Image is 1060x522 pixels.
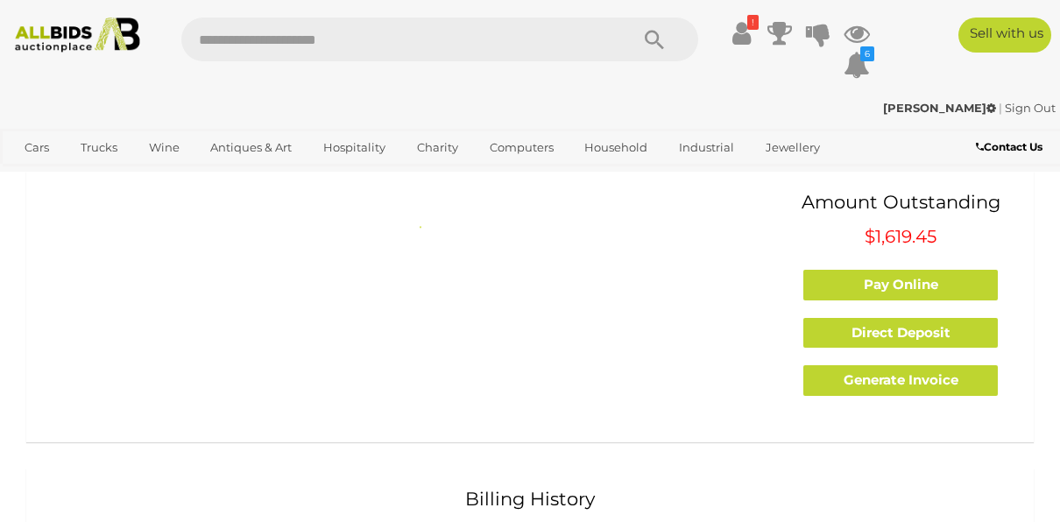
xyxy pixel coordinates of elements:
[790,192,1011,212] h1: Amount Outstanding
[803,318,998,349] a: Direct Deposit
[668,133,746,162] a: Industrial
[13,162,69,191] a: Office
[611,18,698,61] button: Search
[860,46,874,61] i: 6
[49,489,1011,509] h1: Billing History
[976,138,1047,157] a: Contact Us
[803,270,998,300] a: Pay Online
[999,101,1002,115] span: |
[883,101,999,115] a: [PERSON_NAME]
[803,365,998,396] a: Generate Invoice
[728,18,754,49] a: !
[1005,101,1056,115] a: Sign Out
[406,133,470,162] a: Charity
[13,133,60,162] a: Cars
[958,18,1051,53] a: Sell with us
[573,133,659,162] a: Household
[747,15,759,30] i: !
[145,162,293,191] a: [GEOGRAPHIC_DATA]
[976,140,1042,153] b: Contact Us
[199,133,303,162] a: Antiques & Art
[312,133,397,162] a: Hospitality
[754,133,831,162] a: Jewellery
[78,162,137,191] a: Sports
[478,133,565,162] a: Computers
[883,101,996,115] strong: [PERSON_NAME]
[138,133,191,162] a: Wine
[865,226,936,247] span: $1,619.45
[844,49,870,81] a: 6
[8,18,147,53] img: Allbids.com.au
[69,133,129,162] a: Trucks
